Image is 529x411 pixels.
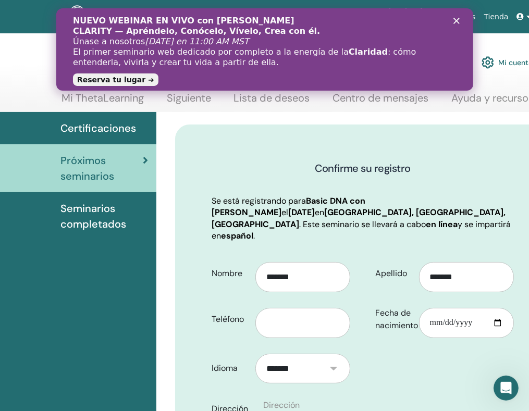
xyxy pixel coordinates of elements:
b: español [221,230,253,241]
a: Certificación [325,7,379,27]
b: en línea [426,219,458,230]
iframe: Intercom live chat [494,376,519,401]
a: Siguiente [167,92,211,112]
a: Recursos [438,7,479,27]
span: Certificaciones [60,120,136,136]
a: Cursos y seminarios [258,2,325,32]
a: Reserva tu lugar ➜ [17,65,102,78]
iframe: Intercom live chat banner [56,8,473,91]
a: Historias de éxito [379,2,439,32]
b: [GEOGRAPHIC_DATA], [GEOGRAPHIC_DATA], [GEOGRAPHIC_DATA] [212,207,506,229]
div: Cerrar [397,9,408,16]
img: logo.png [69,5,193,29]
i: [DATE] en 11:00 AM MST [89,28,193,38]
label: Idioma [204,358,255,378]
label: Fecha de nacimiento [367,303,419,335]
a: Centro de mensajes [333,92,428,112]
b: [DATE] [288,207,315,218]
a: Lista de deseos [234,92,310,112]
label: Nombre [204,264,255,283]
a: Acerca de [222,2,258,32]
span: Seminarios completados [60,201,148,232]
a: Mi ThetaLearning [61,92,144,112]
h3: Confirme su registro [212,161,514,176]
a: Tienda [480,7,513,27]
label: Apellido [367,264,419,283]
img: cog.svg [482,54,494,71]
b: Claridad [292,39,331,48]
p: Se está registrando para el en . Este seminario se llevará a cabo y se impartirá en . [212,195,514,242]
label: Teléfono [204,309,255,329]
b: Basic DNA con [PERSON_NAME] [212,195,365,218]
span: Próximos seminarios [60,153,143,184]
